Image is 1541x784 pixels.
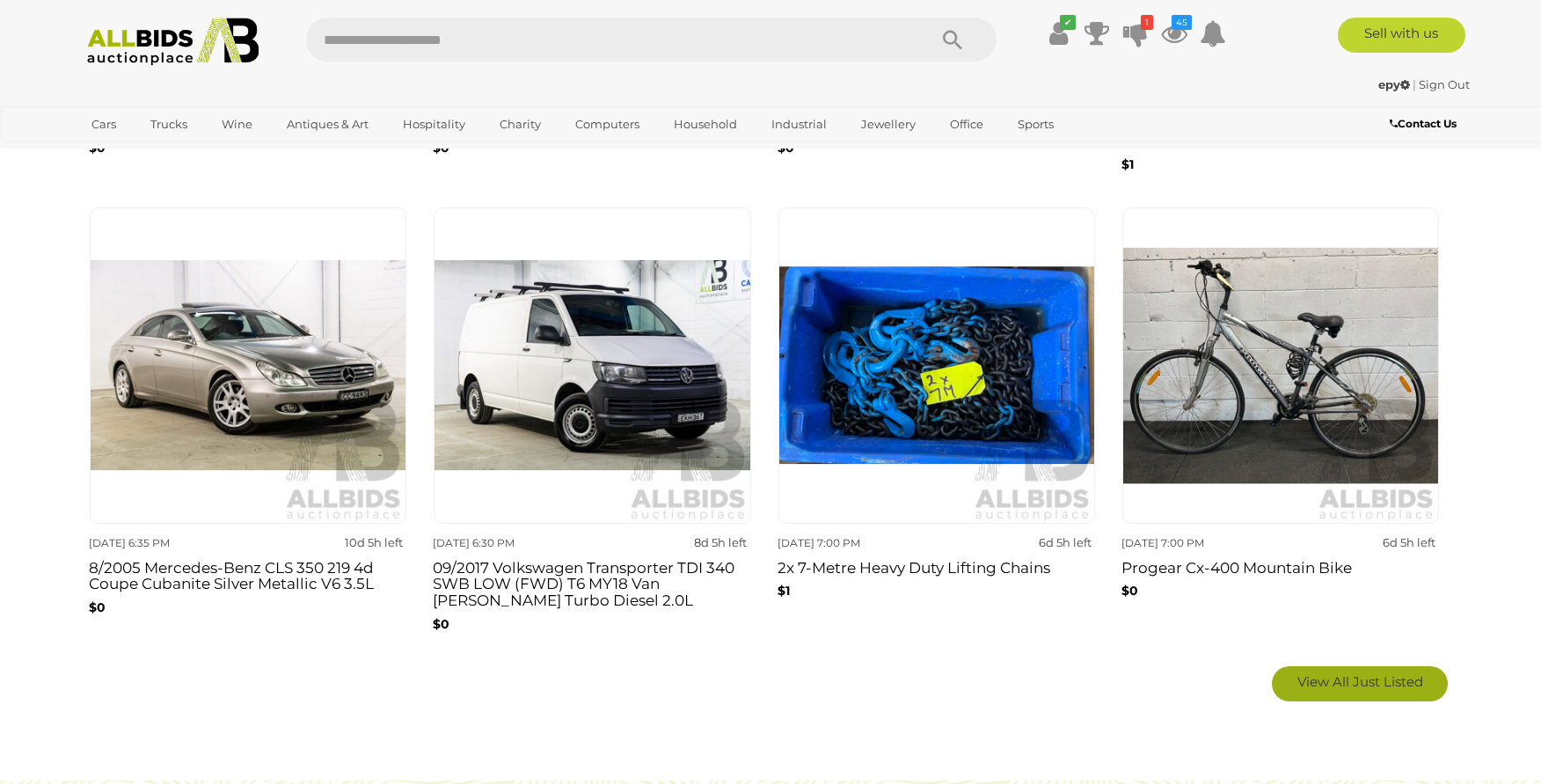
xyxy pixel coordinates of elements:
h3: 8/2005 Mercedes-Benz CLS 350 219 4d Coupe Cubanite Silver Metallic V6 3.5L [89,555,406,592]
a: [GEOGRAPHIC_DATA] [80,139,228,168]
a: Office [938,110,995,139]
strong: 8d 5h left [694,535,747,549]
img: 09/2017 Volkswagen Transporter TDI 340 SWB LOW (FWD) T6 MY18 Van Candy White Turbo Diesel 2.0L [434,207,750,524]
span: View All Just Listed [1297,673,1423,690]
a: [DATE] 6:30 PM 8d 5h left 09/2017 Volkswagen Transporter TDI 340 SWB LOW (FWD) T6 MY18 Van [PERSO... [433,207,750,653]
b: $0 [1121,583,1138,599]
a: 1 [1122,18,1149,49]
a: [DATE] 7:00 PM 6d 5h left 2x 7-Metre Heavy Duty Lifting Chains $1 [778,207,1095,653]
div: [DATE] 6:35 PM [89,534,241,553]
img: Allbids.com.au [77,18,268,66]
div: [DATE] 7:00 PM [778,534,930,553]
a: epy [1378,77,1413,91]
img: 2x 7-Metre Heavy Duty Lifting Chains [778,207,1095,524]
h3: Progear Cx-400 Mountain Bike [1121,555,1439,577]
a: [DATE] 7:00 PM 6d 5h left Progear Cx-400 Mountain Bike $0 [1121,207,1439,653]
i: ✔ [1060,15,1076,30]
strong: epy [1378,77,1410,91]
a: Sign Out [1419,77,1470,91]
a: Contact Us [1390,114,1461,134]
button: Search [909,18,997,62]
a: 45 [1161,18,1187,49]
img: Progear Cx-400 Mountain Bike [1122,207,1439,524]
b: $0 [89,599,106,615]
a: Hospitality [391,110,477,139]
h3: 7/2014 Mitsubishi Triton GLX-R (4x4) MN MY14 UPDATE Double Cab Utility White Turbo Diesel 2.5L [1121,96,1439,149]
h3: 2x 7-Metre Heavy Duty Lifting Chains [778,555,1095,577]
a: Sports [1006,110,1065,139]
a: View All Just Listed [1272,666,1448,701]
img: 8/2005 Mercedes-Benz CLS 350 219 4d Coupe Cubanite Silver Metallic V6 3.5L [90,207,406,524]
a: Cars [80,110,128,139]
span: | [1413,77,1416,91]
a: [DATE] 6:35 PM 10d 5h left 8/2005 Mercedes-Benz CLS 350 219 4d Coupe Cubanite Silver Metallic V6 ... [89,207,406,653]
a: Jewellery [850,110,927,139]
a: Sell with us [1338,18,1465,53]
a: Charity [488,110,552,139]
i: 45 [1172,15,1192,30]
div: [DATE] 6:30 PM [433,534,585,553]
i: 1 [1141,15,1153,30]
a: Computers [564,110,651,139]
a: Industrial [760,110,838,139]
a: ✔ [1045,18,1071,49]
a: Trucks [139,110,199,139]
b: $1 [1121,156,1134,172]
a: Household [662,110,749,139]
strong: 6d 5h left [1383,535,1435,549]
b: $1 [778,583,790,599]
div: [DATE] 7:00 PM [1121,534,1274,553]
strong: 10d 5h left [345,535,403,549]
a: Antiques & Art [275,110,380,139]
a: Wine [210,110,264,139]
b: Contact Us [1390,117,1457,130]
b: $0 [433,616,449,632]
h3: 09/2017 Volkswagen Transporter TDI 340 SWB LOW (FWD) T6 MY18 Van [PERSON_NAME] Turbo Diesel 2.0L [433,555,750,609]
strong: 6d 5h left [1039,535,1092,549]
